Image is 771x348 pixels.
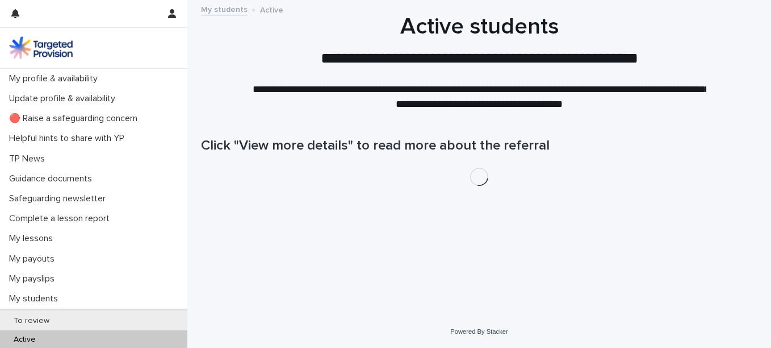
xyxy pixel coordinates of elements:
[5,254,64,264] p: My payouts
[5,274,64,284] p: My payslips
[5,335,45,345] p: Active
[201,2,248,15] a: My students
[5,316,58,326] p: To review
[201,13,757,40] h1: Active students
[5,133,133,144] p: Helpful hints to share with YP
[450,328,508,335] a: Powered By Stacker
[201,138,757,154] h1: Click "View more details" to read more about the referral
[9,36,73,59] img: M5nRWzHhSzIhMunXDL62
[5,233,62,244] p: My lessons
[5,73,107,84] p: My profile & availability
[5,93,124,104] p: Update profile & availability
[5,113,146,124] p: 🔴 Raise a safeguarding concern
[5,213,119,224] p: Complete a lesson report
[5,173,101,184] p: Guidance documents
[260,3,283,15] p: Active
[5,193,115,204] p: Safeguarding newsletter
[5,293,67,304] p: My students
[5,154,54,164] p: TP News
